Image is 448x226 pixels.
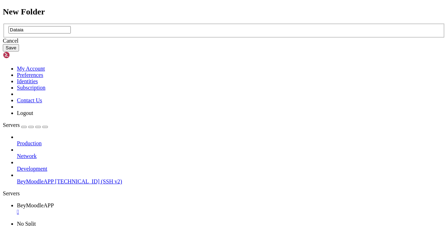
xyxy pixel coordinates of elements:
span: Servers [3,122,20,128]
span: Development [17,166,47,172]
img: Shellngn [3,51,43,59]
a: Logout [17,110,33,116]
span: Production [17,140,42,146]
span: BeyMoodleAPP [17,178,54,184]
a: Production [17,140,445,147]
a: BeyMoodleAPP [TECHNICAL_ID] (SSH v2) [17,178,445,185]
a: Network [17,153,445,159]
a: Contact Us [17,97,42,103]
a: BeyMoodleAPP [17,202,445,215]
div: Servers [3,190,445,197]
span: Network [17,153,37,159]
li: Network [17,147,445,159]
a:  [17,209,445,215]
a: Development [17,166,445,172]
a: Identities [17,78,38,84]
button: Save [3,44,19,51]
div: Cancel [3,38,445,44]
h2: New Folder [3,7,445,17]
li: Production [17,134,445,147]
a: Servers [3,122,48,128]
span: BeyMoodleAPP [17,202,54,208]
li: Development [17,159,445,172]
li: BeyMoodleAPP [TECHNICAL_ID] (SSH v2) [17,172,445,185]
a: Subscription [17,85,45,91]
a: Preferences [17,72,43,78]
span: [TECHNICAL_ID] (SSH v2) [55,178,122,184]
a: My Account [17,66,45,72]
